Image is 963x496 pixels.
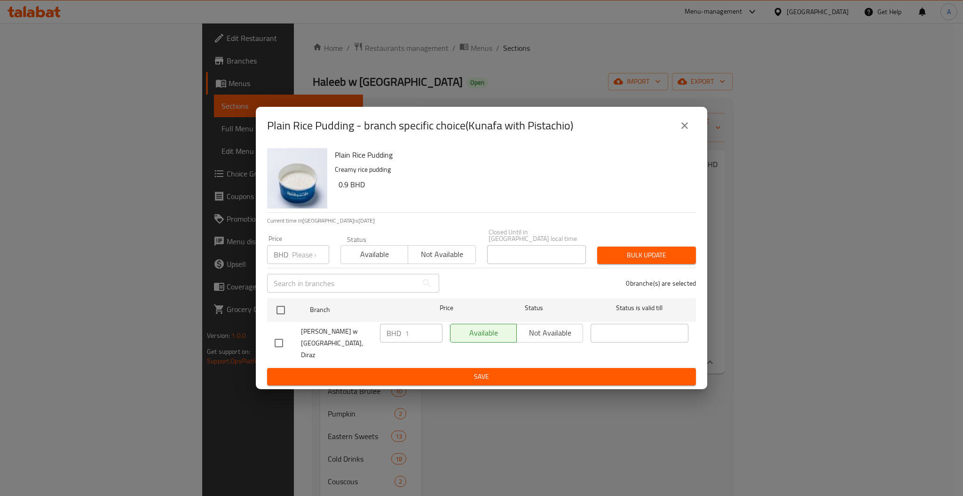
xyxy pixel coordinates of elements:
span: Branch [310,304,408,316]
span: Save [275,371,688,383]
h6: 0.9 BHD [339,178,688,191]
span: Bulk update [605,249,688,261]
button: Bulk update [597,247,696,264]
span: [PERSON_NAME] w [GEOGRAPHIC_DATA], Diraz [301,326,372,361]
p: Creamy rice pudding [335,164,688,176]
h2: Plain Rice Pudding - branch specific choice(Kunafa with Pistachio) [267,118,573,133]
button: close [673,114,696,137]
span: Status is valid till [591,302,688,314]
span: Price [415,302,478,314]
p: Current time in [GEOGRAPHIC_DATA] is [DATE] [267,216,696,225]
button: Not available [408,245,475,264]
input: Please enter price [405,324,442,343]
span: Not available [412,248,472,261]
span: Status [485,302,583,314]
button: Available [340,245,408,264]
input: Search in branches [267,274,418,293]
button: Save [267,368,696,385]
h6: Plain Rice Pudding [335,148,688,161]
input: Please enter price [292,245,329,264]
p: 0 branche(s) are selected [626,279,696,288]
p: BHD [274,249,288,260]
img: Plain Rice Pudding [267,148,327,208]
span: Available [345,248,404,261]
p: BHD [387,328,401,339]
